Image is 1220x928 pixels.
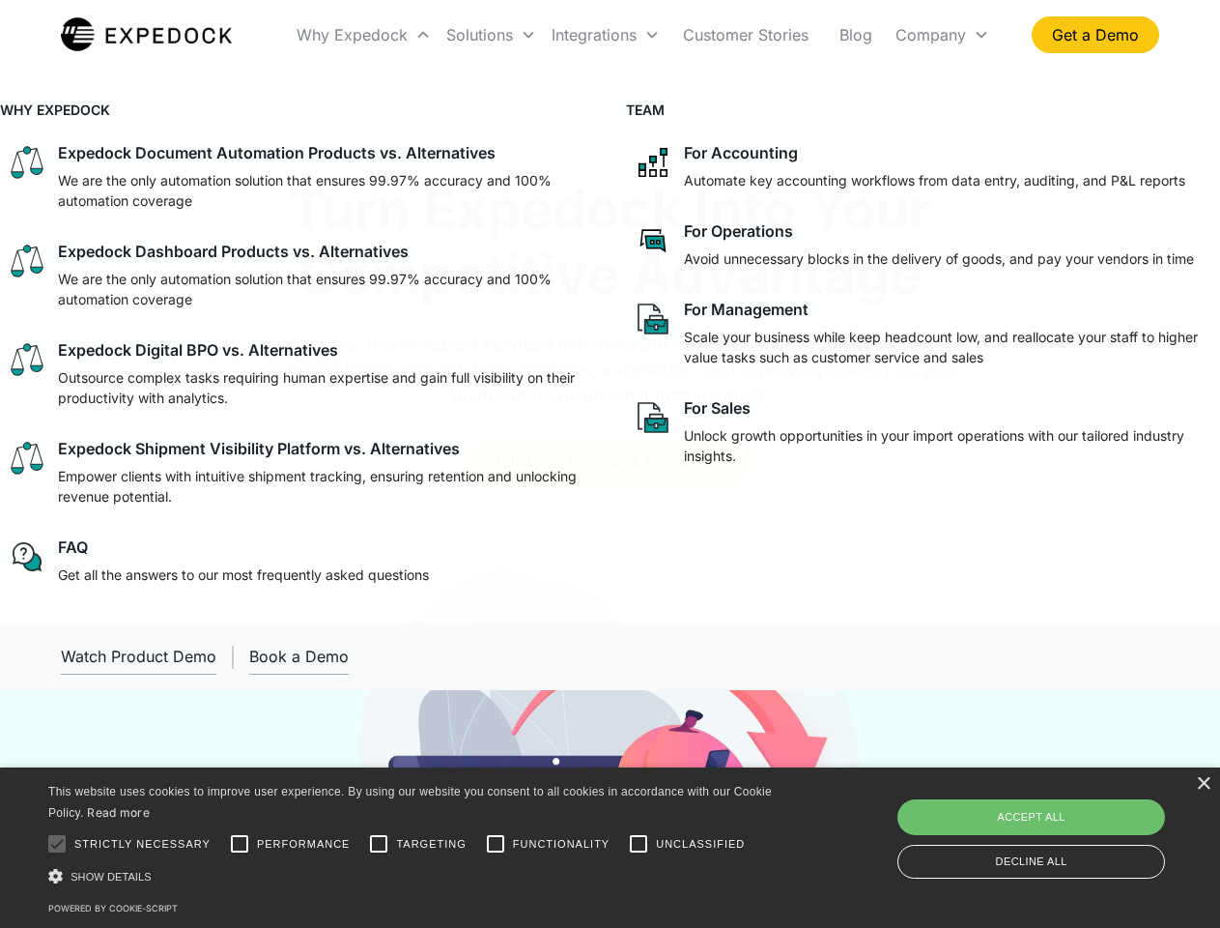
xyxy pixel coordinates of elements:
[48,903,178,913] a: Powered by cookie-script
[58,537,88,557] div: FAQ
[58,143,496,162] div: Expedock Document Automation Products vs. Alternatives
[656,836,745,853] span: Unclassified
[249,647,349,666] div: Book a Demo
[552,25,637,44] div: Integrations
[257,836,351,853] span: Performance
[634,221,672,260] img: rectangular chat bubble icon
[297,25,408,44] div: Why Expedock
[48,785,772,821] span: This website uses cookies to improve user experience. By using our website you consent to all coo...
[634,300,672,338] img: paper and bag icon
[58,340,338,360] div: Expedock Digital BPO vs. Alternatives
[895,25,966,44] div: Company
[289,2,439,68] div: Why Expedock
[249,639,349,675] a: Book a Demo
[824,2,888,68] a: Blog
[446,25,513,44] div: Solutions
[684,425,1213,466] p: Unlock growth opportunities in your import operations with our tailored industry insights.
[61,639,216,675] a: open lightbox
[667,2,824,68] a: Customer Stories
[8,439,46,478] img: scale icon
[439,2,544,68] div: Solutions
[684,143,798,162] div: For Accounting
[1032,16,1159,53] a: Get a Demo
[58,170,587,211] p: We are the only automation solution that ensures 99.97% accuracy and 100% automation coverage
[888,2,997,68] div: Company
[684,398,751,418] div: For Sales
[8,340,46,379] img: scale icon
[634,143,672,182] img: network like icon
[684,248,1194,269] p: Avoid unnecessary blocks in the delivery of goods, and pay your vendors in time
[58,466,587,507] p: Empower clients with intuitive shipment tracking, ensuring retention and unlocking revenue potent...
[684,300,809,319] div: For Management
[544,2,667,68] div: Integrations
[684,170,1185,190] p: Automate key accounting workflows from data entry, auditing, and P&L reports
[58,367,587,408] p: Outsource complex tasks requiring human expertise and gain full visibility on their productivity ...
[61,15,232,54] a: home
[634,398,672,437] img: paper and bag icon
[684,221,793,241] div: For Operations
[513,836,610,853] span: Functionality
[8,537,46,576] img: regular chat bubble icon
[8,242,46,280] img: scale icon
[58,242,409,261] div: Expedock Dashboard Products vs. Alternatives
[74,836,211,853] span: Strictly necessary
[61,15,232,54] img: Expedock Logo
[61,647,216,666] div: Watch Product Demo
[87,805,150,820] a: Read more
[396,836,466,853] span: Targeting
[58,439,460,458] div: Expedock Shipment Visibility Platform vs. Alternatives
[71,871,152,883] span: Show details
[58,269,587,309] p: We are the only automation solution that ensures 99.97% accuracy and 100% automation coverage
[898,719,1220,928] iframe: Chat Widget
[8,143,46,182] img: scale icon
[48,866,779,886] div: Show details
[684,327,1213,367] p: Scale your business while keep headcount low, and reallocate your staff to higher value tasks suc...
[58,565,429,585] p: Get all the answers to our most frequently asked questions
